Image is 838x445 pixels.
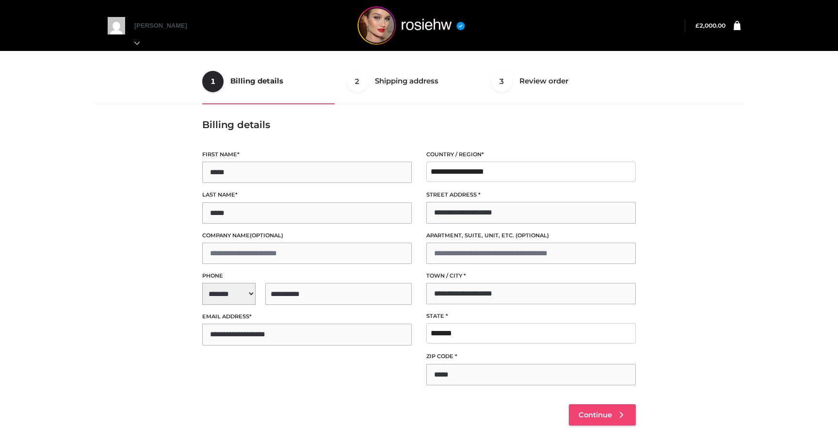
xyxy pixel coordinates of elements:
label: Country / Region [426,150,636,159]
span: Continue [579,411,612,419]
h3: Billing details [202,119,636,131]
span: £ [695,22,699,29]
bdi: 2,000.00 [695,22,725,29]
label: Phone [202,271,412,280]
label: Street address [426,190,636,199]
label: Company name [202,231,412,240]
label: State [426,312,636,321]
label: ZIP Code [426,352,636,361]
span: (optional) [516,232,549,239]
label: Town / City [426,271,636,280]
img: rosiehw [338,6,484,45]
label: Last name [202,190,412,199]
span: (optional) [250,232,283,239]
label: Apartment, suite, unit, etc. [426,231,636,240]
a: Continue [569,404,636,426]
label: Email address [202,312,412,321]
label: First name [202,150,412,159]
a: [PERSON_NAME] [134,22,197,47]
a: £2,000.00 [695,22,725,29]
